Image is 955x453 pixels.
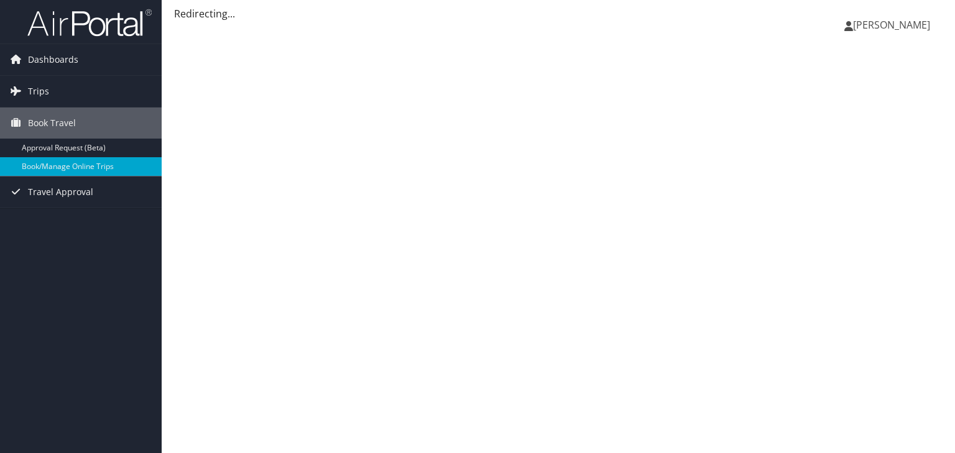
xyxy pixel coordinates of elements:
[853,18,930,32] span: [PERSON_NAME]
[844,6,943,43] a: [PERSON_NAME]
[28,108,76,139] span: Book Travel
[174,6,943,21] div: Redirecting...
[28,176,93,208] span: Travel Approval
[28,44,78,75] span: Dashboards
[28,76,49,107] span: Trips
[27,8,152,37] img: airportal-logo.png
